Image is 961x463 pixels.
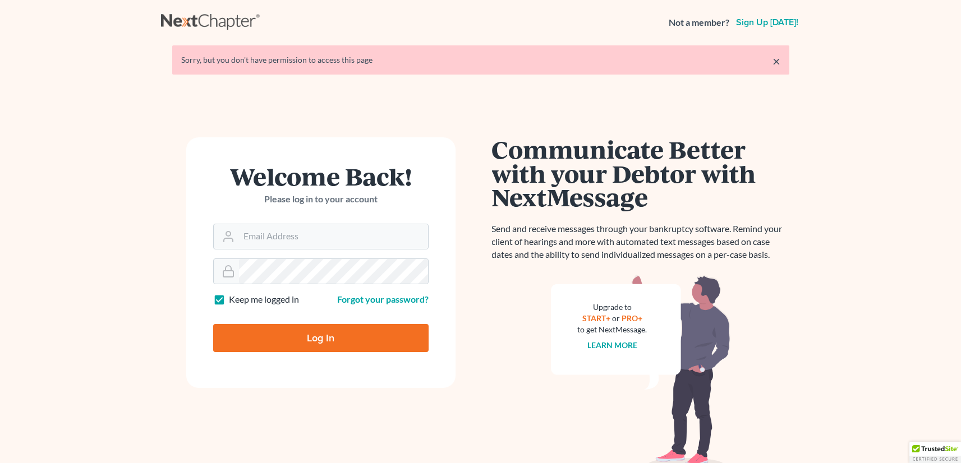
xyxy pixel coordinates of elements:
span: or [612,313,620,323]
h1: Communicate Better with your Debtor with NextMessage [492,137,789,209]
div: to get NextMessage. [578,324,647,335]
a: Forgot your password? [337,294,429,304]
a: Learn more [587,340,637,350]
a: × [773,54,780,68]
label: Keep me logged in [229,293,299,306]
input: Email Address [239,224,428,249]
a: PRO+ [622,313,642,323]
div: Upgrade to [578,302,647,313]
div: Sorry, but you don't have permission to access this page [181,54,780,66]
input: Log In [213,324,429,352]
p: Send and receive messages through your bankruptcy software. Remind your client of hearings and mo... [492,223,789,261]
div: TrustedSite Certified [909,442,961,463]
p: Please log in to your account [213,193,429,206]
strong: Not a member? [669,16,729,29]
a: Sign up [DATE]! [734,18,801,27]
a: START+ [582,313,610,323]
h1: Welcome Back! [213,164,429,188]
